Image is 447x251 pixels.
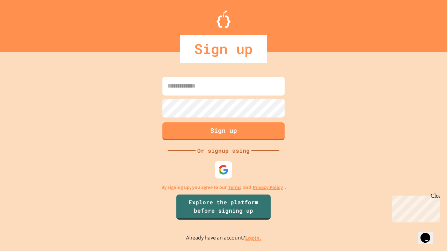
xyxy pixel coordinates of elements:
[176,195,271,220] a: Explore the platform before signing up
[161,184,286,191] p: By signing up, you agree to our and .
[245,234,261,242] a: Log in.
[418,223,440,244] iframe: chat widget
[3,3,48,44] div: Chat with us now!Close
[217,10,230,28] img: Logo.svg
[218,165,229,175] img: google-icon.svg
[162,122,285,140] button: Sign up
[228,184,241,191] a: Terms
[196,146,251,155] div: Or signup using
[186,234,261,242] p: Already have an account?
[253,184,283,191] a: Privacy Policy
[180,35,267,63] div: Sign up
[389,193,440,222] iframe: chat widget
